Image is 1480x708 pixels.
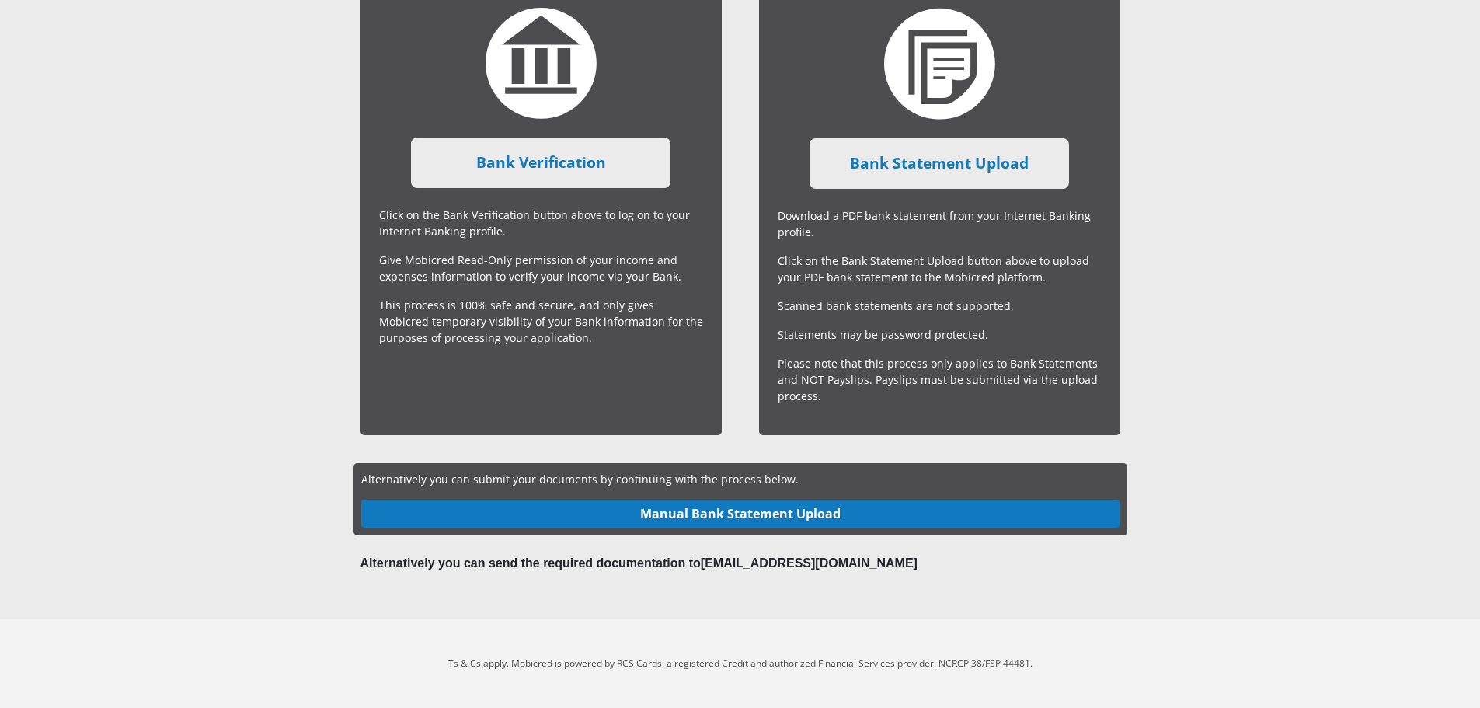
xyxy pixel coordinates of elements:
p: Ts & Cs apply. Mobicred is powered by RCS Cards, a registered Credit and authorized Financial Ser... [309,657,1172,671]
p: Download a PDF bank statement from your Internet Banking profile. [778,208,1102,240]
p: Scanned bank statements are not supported. [778,298,1102,314]
a: Bank Verification [411,138,670,188]
p: Please note that this process only applies to Bank Statements and NOT Payslips. Payslips must be ... [778,355,1102,404]
a: Bank Statement Upload [810,138,1069,189]
img: bank-verification.svg [486,8,597,119]
p: Click on the Bank Verification button above to log on to your Internet Banking profile. [379,207,703,239]
img: statement-upload.svg [884,8,995,120]
p: This process is 100% safe and secure, and only gives Mobicred temporary visibility of your Bank i... [379,297,703,346]
b: Alternatively you can send the required documentation to [EMAIL_ADDRESS][DOMAIN_NAME] [360,556,918,570]
p: Click on the Bank Statement Upload button above to upload your PDF bank statement to the Mobicred... [778,253,1102,285]
p: Statements may be password protected. [778,326,1102,343]
p: Give Mobicred Read-Only permission of your income and expenses information to verify your income ... [379,252,703,284]
p: Alternatively you can submit your documents by continuing with the process below. [361,471,1120,487]
a: Manual Bank Statement Upload [361,500,1120,528]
